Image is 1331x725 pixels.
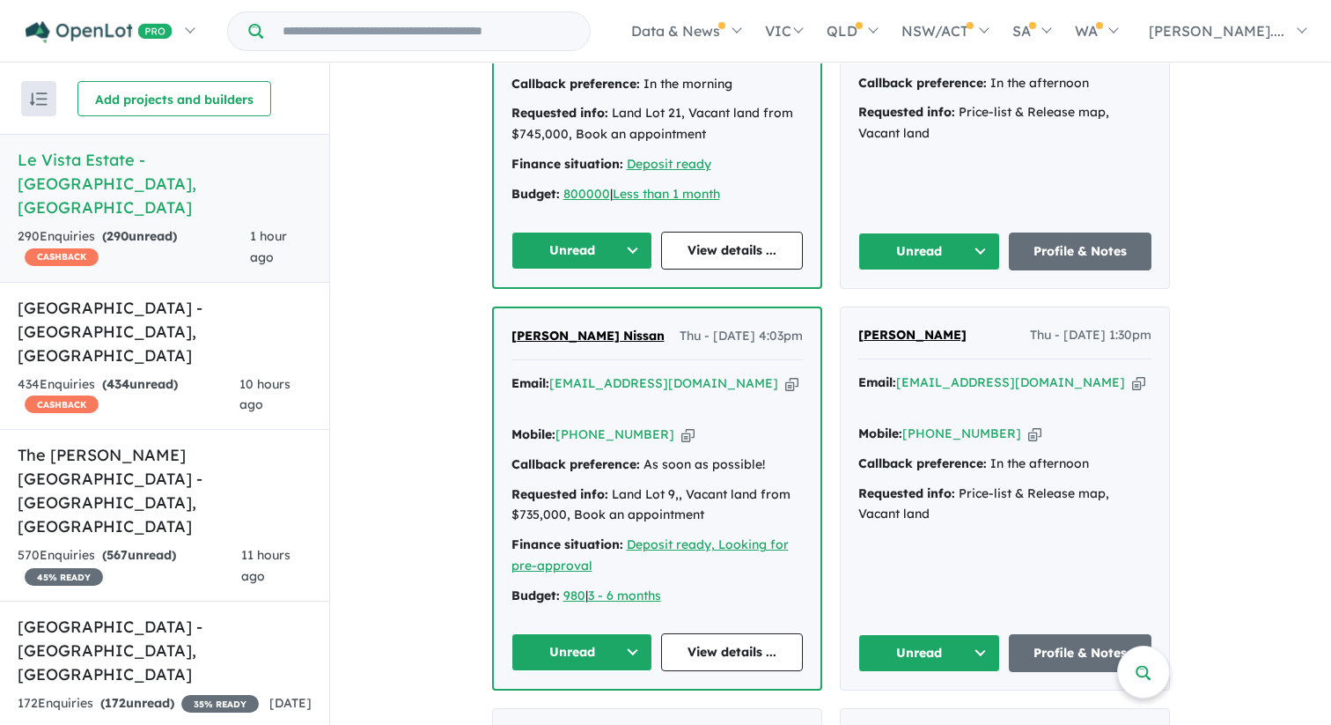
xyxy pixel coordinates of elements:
div: | [511,586,803,607]
span: [PERSON_NAME] Nissan [511,328,665,344]
button: Unread [858,634,1001,672]
strong: Finance situation: [511,536,623,552]
strong: Callback preference: [858,455,987,471]
strong: Requested info: [858,485,955,501]
strong: Email: [858,374,896,390]
strong: Callback preference: [511,76,640,92]
a: 3 - 6 months [588,588,661,603]
a: [PHONE_NUMBER] [902,425,1021,441]
span: 45 % READY [25,568,103,586]
a: Deposit ready, Looking for pre-approval [511,536,789,573]
div: In the afternoon [858,73,1151,94]
div: Land Lot 21, Vacant land from $745,000, Book an appointment [511,103,803,145]
span: 1 hour ago [250,228,287,265]
span: 172 [105,695,126,711]
div: 570 Enquir ies [18,545,241,588]
button: Unread [511,232,653,270]
strong: ( unread) [102,228,177,244]
span: CASHBACK [25,248,99,266]
div: As soon as possible! [511,455,803,476]
strong: ( unread) [100,695,174,711]
div: In the afternoon [858,454,1151,475]
button: Unread [858,233,1001,270]
button: Copy [1028,425,1041,443]
strong: Budget: [511,186,560,202]
button: Add projects and builders [77,81,271,116]
strong: Callback preference: [511,456,640,472]
strong: Requested info: [511,486,608,502]
a: [PERSON_NAME] Nissan [511,326,665,347]
a: 980 [563,588,585,603]
img: sort.svg [30,92,48,106]
a: [PHONE_NUMBER] [555,426,674,442]
div: Land Lot 9,, Vacant land from $735,000, Book an appointment [511,485,803,527]
h5: [GEOGRAPHIC_DATA] - [GEOGRAPHIC_DATA] , [GEOGRAPHIC_DATA] [18,615,312,686]
a: [PERSON_NAME] [858,325,967,346]
span: 11 hours ago [241,547,290,584]
a: Profile & Notes [1009,634,1151,672]
button: Copy [785,374,798,393]
a: 800000 [563,186,610,202]
strong: ( unread) [102,376,178,392]
a: View details ... [661,232,803,270]
div: Price-list & Release map, Vacant land [858,484,1151,526]
strong: Finance situation: [511,156,623,172]
h5: The [PERSON_NAME][GEOGRAPHIC_DATA] - [GEOGRAPHIC_DATA] , [GEOGRAPHIC_DATA] [18,443,312,538]
a: Deposit ready [627,156,711,172]
button: Unread [511,633,653,671]
a: Profile & Notes [1009,233,1151,270]
span: 35 % READY [181,695,259,713]
span: [PERSON_NAME] [858,327,967,343]
strong: Requested info: [858,104,955,120]
span: 567 [107,547,128,563]
button: Copy [1132,374,1145,392]
span: CASHBACK [25,396,99,413]
strong: Budget: [511,588,560,603]
span: 10 hours ago [239,376,290,413]
span: Thu - [DATE] 4:03pm [680,326,803,347]
div: In the morning [511,74,803,95]
span: Thu - [DATE] 1:30pm [1030,325,1151,346]
span: 290 [107,228,129,244]
h5: [GEOGRAPHIC_DATA] - [GEOGRAPHIC_DATA] , [GEOGRAPHIC_DATA] [18,296,312,367]
h5: Le Vista Estate - [GEOGRAPHIC_DATA] , [GEOGRAPHIC_DATA] [18,148,312,219]
a: Less than 1 month [613,186,720,202]
button: Copy [681,425,695,444]
strong: ( unread) [102,547,176,563]
strong: Callback preference: [858,75,987,91]
div: 172 Enquir ies [18,693,259,714]
strong: Mobile: [858,425,902,441]
div: 290 Enquir ies [18,226,250,269]
div: | [511,184,803,205]
div: Price-list & Release map, Vacant land [858,102,1151,144]
span: 434 [107,376,129,392]
a: View details ... [661,633,803,671]
img: Openlot PRO Logo White [26,21,173,43]
a: [EMAIL_ADDRESS][DOMAIN_NAME] [896,374,1125,390]
span: [PERSON_NAME].... [1149,22,1284,40]
strong: Email: [511,375,549,391]
input: Try estate name, suburb, builder or developer [267,12,586,50]
span: [DATE] [269,695,312,711]
strong: Requested info: [511,105,608,121]
strong: Mobile: [511,426,555,442]
div: 434 Enquir ies [18,374,239,417]
a: [EMAIL_ADDRESS][DOMAIN_NAME] [549,375,778,391]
